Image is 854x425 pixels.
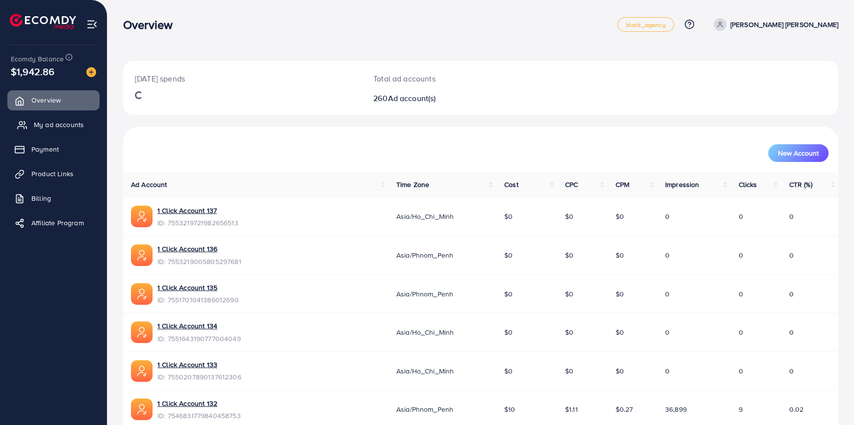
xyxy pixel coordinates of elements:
[131,283,153,305] img: ic-ads-acc.e4c84228.svg
[565,366,573,376] span: $0
[665,180,699,189] span: Impression
[123,18,181,32] h3: Overview
[157,218,238,228] span: ID: 7553219721982656513
[7,90,100,110] a: Overview
[565,327,573,337] span: $0
[131,398,153,420] img: ic-ads-acc.e4c84228.svg
[396,212,454,221] span: Asia/Ho_Chi_Minh
[504,289,513,299] span: $0
[396,180,429,189] span: Time Zone
[86,19,98,30] img: menu
[665,404,687,414] span: 36,899
[396,366,454,376] span: Asia/Ho_Chi_Minh
[31,169,74,179] span: Product Links
[157,360,241,370] a: 1 Click Account 133
[11,54,64,64] span: Ecomdy Balance
[665,212,670,221] span: 0
[31,218,84,228] span: Affiliate Program
[31,144,59,154] span: Payment
[565,212,573,221] span: $0
[730,19,838,30] p: [PERSON_NAME] [PERSON_NAME]
[11,64,54,79] span: $1,942.86
[789,212,793,221] span: 0
[565,404,578,414] span: $1.11
[565,289,573,299] span: $0
[665,327,670,337] span: 0
[616,250,624,260] span: $0
[665,250,670,260] span: 0
[565,250,573,260] span: $0
[31,193,51,203] span: Billing
[31,95,61,105] span: Overview
[157,321,241,331] a: 1 Click Account 134
[157,244,241,254] a: 1 Click Account 136
[738,404,742,414] span: 9
[157,398,241,408] a: 1 Click Account 132
[768,144,828,162] button: New Account
[396,404,453,414] span: Asia/Phnom_Penh
[789,180,812,189] span: CTR (%)
[396,327,454,337] span: Asia/Ho_Chi_Minh
[616,289,624,299] span: $0
[616,212,624,221] span: $0
[665,289,670,299] span: 0
[504,212,513,221] span: $0
[131,244,153,266] img: ic-ads-acc.e4c84228.svg
[565,180,578,189] span: CPC
[157,283,239,292] a: 1 Click Account 135
[7,115,100,134] a: My ad accounts
[157,372,241,382] span: ID: 7550207890137612306
[738,327,743,337] span: 0
[7,164,100,184] a: Product Links
[616,180,629,189] span: CPM
[135,73,350,84] p: [DATE] spends
[710,18,838,31] a: [PERSON_NAME] [PERSON_NAME]
[7,213,100,233] a: Affiliate Program
[7,139,100,159] a: Payment
[131,180,167,189] span: Ad Account
[157,334,241,344] span: ID: 7551643190777004049
[738,250,743,260] span: 0
[616,404,633,414] span: $0.27
[157,295,239,305] span: ID: 7551701041386012690
[34,120,84,130] span: My ad accounts
[373,73,529,84] p: Total ad accounts
[789,366,793,376] span: 0
[10,14,76,29] img: logo
[504,180,518,189] span: Cost
[504,250,513,260] span: $0
[7,188,100,208] a: Billing
[86,67,96,77] img: image
[626,22,666,28] span: black_agency
[616,366,624,376] span: $0
[789,327,793,337] span: 0
[504,327,513,337] span: $0
[157,257,241,266] span: ID: 7553219005805297681
[789,289,793,299] span: 0
[131,206,153,227] img: ic-ads-acc.e4c84228.svg
[504,366,513,376] span: $0
[396,289,453,299] span: Asia/Phnom_Penh
[157,206,238,215] a: 1 Click Account 137
[789,404,803,414] span: 0.02
[778,150,819,157] span: New Account
[618,17,674,32] a: black_agency
[131,360,153,382] img: ic-ads-acc.e4c84228.svg
[131,321,153,343] img: ic-ads-acc.e4c84228.svg
[738,289,743,299] span: 0
[373,94,529,103] h2: 260
[789,250,793,260] span: 0
[616,327,624,337] span: $0
[388,93,436,104] span: Ad account(s)
[396,250,453,260] span: Asia/Phnom_Penh
[738,212,743,221] span: 0
[157,411,241,421] span: ID: 7546831779840458753
[665,366,670,376] span: 0
[504,404,515,414] span: $10
[738,366,743,376] span: 0
[738,180,757,189] span: Clicks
